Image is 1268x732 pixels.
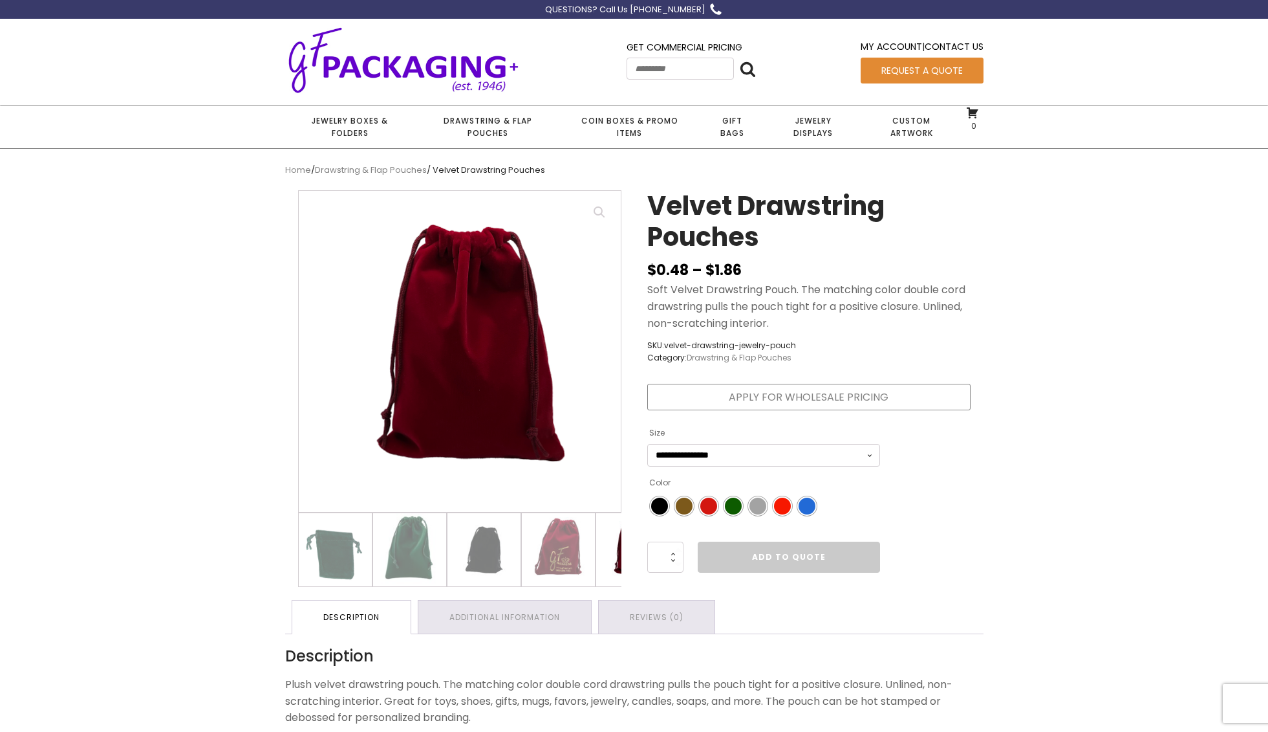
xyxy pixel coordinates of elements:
[861,39,983,57] div: |
[925,40,983,53] a: Contact Us
[588,201,611,224] a: View full-screen image gallery
[647,384,971,411] a: Apply for Wholesale Pricing
[748,496,768,516] li: Grey
[299,513,372,586] img: Small green velvet drawstring pouch.
[705,260,715,280] span: $
[687,352,791,363] a: Drawstring & Flap Pouches
[664,340,796,351] span: velvet-drawstring-jewelry-pouch
[674,496,694,516] li: Brown
[649,472,671,493] label: Color
[647,351,796,364] span: Category:
[545,3,705,17] div: QUESTIONS? Call Us [PHONE_NUMBER]
[647,494,880,518] ul: Color
[698,542,880,573] a: Add to Quote
[650,496,669,516] li: Black
[861,58,983,83] a: Request a Quote
[285,25,522,95] img: GF Packaging + - Established 1946
[699,496,718,516] li: Burgundy
[966,106,979,131] a: 0
[627,41,742,54] a: Get Commercial Pricing
[285,676,983,726] p: Plush velvet drawstring pouch. The matching color double cord drawstring pulls the pouch tight fo...
[647,260,689,280] bdi: 0.48
[415,105,560,148] a: Drawstring & Flap Pouches
[560,105,698,148] a: Coin Boxes & Promo Items
[647,282,971,331] p: Soft Velvet Drawstring Pouch. The matching color double cord drawstring pulls the pouch tight for...
[285,105,415,148] a: Jewelry Boxes & Folders
[724,496,743,516] li: Green
[418,601,591,634] a: Additional information
[647,339,796,351] span: SKU:
[285,164,983,177] nav: Breadcrumb
[522,513,595,586] img: Medium size velvet burgundy drawstring pouch with gold foil logo.
[649,423,665,443] label: Size
[692,260,702,280] span: –
[861,105,962,148] a: Custom Artwork
[285,164,311,176] a: Home
[447,513,521,586] img: Medium size black velvet jewelry pouch.
[647,260,656,280] span: $
[315,164,427,176] a: Drawstring & Flap Pouches
[773,496,792,516] li: Red
[705,260,742,280] bdi: 1.86
[599,601,715,634] a: Reviews (0)
[292,601,411,634] a: Description
[596,513,669,586] img: Medium size velvet burgundy drawstring pouch.
[797,496,817,516] li: Royal Blue
[373,513,446,586] img: Medium size green velvet drawstring bag.
[968,120,976,131] span: 0
[699,105,766,148] a: Gift Bags
[647,542,683,573] input: Product quantity
[285,647,983,666] h2: Description
[861,40,922,53] a: My Account
[647,190,971,259] h1: Velvet Drawstring Pouches
[766,105,861,148] a: Jewelry Displays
